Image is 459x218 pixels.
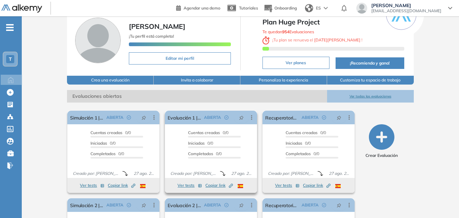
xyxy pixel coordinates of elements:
[67,76,154,85] button: Crea una evaluación
[224,115,228,120] span: check-circle
[140,184,146,188] img: ESP
[239,5,258,11] span: Tutoriales
[90,130,131,135] span: 0/0
[204,202,221,208] span: ABIERTA
[302,202,319,208] span: ABIERTA
[90,130,122,135] span: Cuentas creadas
[275,181,300,189] button: Ver tests
[262,17,404,27] span: Plan Huge Project
[322,115,326,120] span: check-circle
[90,151,116,156] span: Completados
[305,4,313,12] img: world
[335,184,341,188] img: ESP
[129,34,174,39] span: ¡Tu perfil está completo!
[286,130,326,135] span: 0/0
[188,141,205,146] span: Iniciadas
[265,170,318,177] span: Creado por: [PERSON_NAME]
[168,111,201,124] a: Evaluación 1 | QA Fase 2 Iteración 3
[238,184,243,188] img: ESP
[136,200,151,211] button: pushpin
[365,152,398,159] span: Crear Evaluación
[337,115,341,120] span: pushpin
[324,7,328,10] img: arrow
[331,112,346,123] button: pushpin
[234,200,249,211] button: pushpin
[286,141,302,146] span: Iniciadas
[70,198,104,212] a: Simulación 2 | QA Fase 2 Iteración 3
[129,52,231,65] button: Editar mi perfil
[303,182,330,188] span: Copiar link
[106,114,123,121] span: ABIERTA
[371,8,441,14] span: [EMAIL_ADDRESS][DOMAIN_NAME]
[239,202,244,208] span: pushpin
[240,76,327,85] button: Personaliza la experiencia
[371,3,441,8] span: [PERSON_NAME]
[131,170,157,177] span: 27 ago. 2025
[286,141,311,146] span: 0/0
[127,203,131,207] span: check-circle
[274,5,297,11] span: Onboarding
[286,151,311,156] span: Completados
[326,170,352,177] span: 27 ago. 2025
[168,170,220,177] span: Creado por: [PERSON_NAME]
[70,170,122,177] span: Creado por: [PERSON_NAME]
[188,130,228,135] span: 0/0
[168,198,201,212] a: Evaluación 2 | QA Fase 2 Iteración 3
[108,181,135,189] button: Copiar link
[262,36,270,44] img: clock-svg
[204,114,221,121] span: ABIERTA
[188,151,213,156] span: Completados
[70,111,104,124] a: Simulación 1 | QA Fase 2 Iteración 3
[228,170,254,177] span: 27 ago. 2025
[263,1,297,16] button: Onboarding
[303,181,330,189] button: Copiar link
[262,57,330,69] button: Ver planes
[6,27,14,28] i: -
[205,181,233,189] button: Copiar link
[262,37,363,42] span: ¡ Tu plan se renueva el !
[234,112,249,123] button: pushpin
[177,181,202,189] button: Ver tests
[239,115,244,120] span: pushpin
[188,151,222,156] span: 0/0
[205,182,233,188] span: Copiar link
[9,56,12,62] span: T
[327,76,414,85] button: Customiza tu espacio de trabajo
[336,57,404,69] button: ¡Recomienda y gana!
[331,200,346,211] button: pushpin
[136,112,151,123] button: pushpin
[154,76,240,85] button: Invita a colaborar
[127,115,131,120] span: check-circle
[302,114,319,121] span: ABIERTA
[129,22,185,31] span: [PERSON_NAME]
[80,181,104,189] button: Ver tests
[90,141,116,146] span: 0/0
[286,130,318,135] span: Cuentas creadas
[322,203,326,207] span: check-circle
[262,29,314,34] span: Te quedan Evaluaciones
[327,90,414,103] button: Ver todas las evaluaciones
[90,151,124,156] span: 0/0
[313,37,361,42] b: [DATE][PERSON_NAME]
[282,29,289,34] b: 954
[141,202,146,208] span: pushpin
[108,182,135,188] span: Copiar link
[1,4,42,13] img: Logo
[265,111,299,124] a: Recuperatorio 1 | QA Fase 2 Iteración 3
[106,202,123,208] span: ABIERTA
[188,130,220,135] span: Cuentas creadas
[224,203,228,207] span: check-circle
[184,5,220,11] span: Agendar una demo
[188,141,213,146] span: 0/0
[265,198,299,212] a: Recuperatorio 2 | QA Fase 2 Iteración 3
[286,151,319,156] span: 0/0
[176,3,220,12] a: Agendar una demo
[75,18,121,63] img: Foto de perfil
[67,90,327,103] span: Evaluaciones abiertas
[141,115,146,120] span: pushpin
[337,202,341,208] span: pushpin
[316,5,321,11] span: ES
[90,141,107,146] span: Iniciadas
[365,124,398,159] button: Crear Evaluación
